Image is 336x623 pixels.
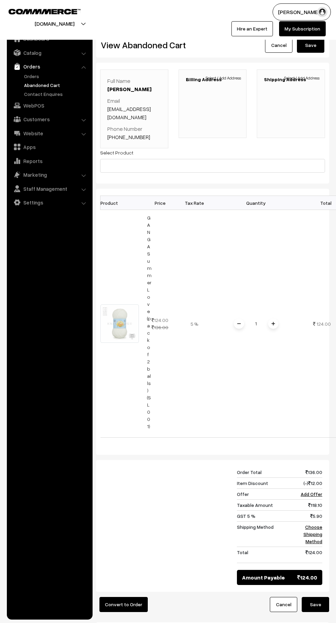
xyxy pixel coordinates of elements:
[297,573,317,582] span: 124.00
[242,573,285,582] span: Amount Payable
[237,478,295,489] td: Item Discount
[270,597,297,612] a: Cancel
[22,82,90,89] a: Abandoned Cart
[303,524,322,544] a: Choose Shipping Method
[279,21,326,36] a: My Subscription
[9,7,69,15] a: COMMMERCE
[237,500,295,511] td: Taxable Amount
[9,155,90,167] a: Reports
[100,196,143,210] th: Product
[264,77,318,83] h3: Shipping Address
[9,9,81,14] img: COMMMERCE
[22,73,90,80] a: Orders
[265,38,292,53] a: Cancel
[107,125,161,141] p: Phone Number
[295,511,322,522] td: 5.90
[273,3,331,21] button: [PERSON_NAME]…
[272,322,275,325] img: plusI
[143,210,177,438] td: 124.00
[101,40,207,50] h2: View Abandoned Cart
[177,196,212,210] th: Tax Rate
[9,141,90,153] a: Apps
[9,169,90,181] a: Marketing
[295,547,322,563] td: 124.00
[284,75,320,81] span: Select / Add Address
[9,60,90,73] a: Orders
[301,491,322,497] a: Add Offer
[295,478,322,489] td: (-) 12.00
[316,321,331,327] span: 124.00
[9,99,90,112] a: WebPOS
[100,149,133,156] label: Select Product
[22,90,90,98] a: Contact Enquires
[237,522,295,547] td: Shipping Method
[191,321,198,327] span: 5 %
[237,489,295,500] td: Offer
[107,134,150,140] a: [PHONE_NUMBER]
[231,21,273,36] a: Hire an Expert
[9,47,90,59] a: Catalog
[9,127,90,139] a: Website
[9,113,90,125] a: Customers
[237,511,295,522] td: GST 5 %
[107,97,161,121] p: Email
[107,105,151,121] a: [EMAIL_ADDRESS][DOMAIN_NAME]
[295,467,322,478] td: 136.00
[11,15,98,32] button: [DOMAIN_NAME]
[212,196,301,210] th: Quantity
[107,86,152,92] a: [PERSON_NAME]
[147,215,152,429] a: GANGA Summer Love (pack of 2 balls) (SL001)
[301,196,335,210] th: Total
[9,183,90,195] a: Staff Management
[186,77,240,83] h3: Billing Address
[143,196,177,210] th: Price
[237,322,241,325] img: minus
[297,38,324,53] button: Save
[206,75,241,81] span: Select / Add Address
[107,77,161,93] p: Full Name
[237,547,295,563] td: Total
[100,304,139,343] img: 01.jpg
[317,7,327,17] img: user
[152,324,168,330] strike: 136.00
[9,196,90,209] a: Settings
[237,467,295,478] td: Order Total
[295,500,322,511] td: 118.10
[302,597,329,612] button: Save
[99,597,148,612] button: Convert to Order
